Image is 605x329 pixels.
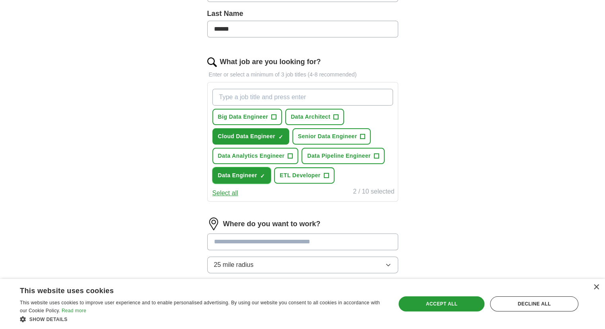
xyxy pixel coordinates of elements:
[285,109,344,125] button: Data Architect
[212,148,299,164] button: Data Analytics Engineer
[280,171,320,180] span: ETL Developer
[207,70,398,79] p: Enter or select a minimum of 3 job titles (4-8 recommended)
[292,128,371,145] button: Senior Data Engineer
[218,113,268,121] span: Big Data Engineer
[399,296,484,311] div: Accept all
[212,89,393,106] input: Type a job title and press enter
[207,57,217,67] img: search.png
[212,109,282,125] button: Big Data Engineer
[207,8,398,19] label: Last Name
[260,173,265,179] span: ✓
[218,171,257,180] span: Data Engineer
[20,315,385,323] div: Show details
[274,167,334,184] button: ETL Developer
[307,152,370,160] span: Data Pipeline Engineer
[207,257,398,273] button: 25 mile radius
[220,57,321,67] label: What job are you looking for?
[218,152,285,160] span: Data Analytics Engineer
[302,148,384,164] button: Data Pipeline Engineer
[212,128,289,145] button: Cloud Data Engineer✓
[218,132,275,141] span: Cloud Data Engineer
[353,187,394,198] div: 2 / 10 selected
[29,317,68,322] span: Show details
[207,217,220,230] img: location.png
[291,113,330,121] span: Data Architect
[20,284,365,296] div: This website uses cookies
[278,134,283,140] span: ✓
[593,284,599,290] div: Close
[223,219,321,229] label: Where do you want to work?
[490,296,578,311] div: Decline all
[214,260,254,270] span: 25 mile radius
[20,300,380,313] span: This website uses cookies to improve user experience and to enable personalised advertising. By u...
[62,308,86,313] a: Read more, opens a new window
[212,188,238,198] button: Select all
[212,167,271,184] button: Data Engineer✓
[298,132,357,141] span: Senior Data Engineer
